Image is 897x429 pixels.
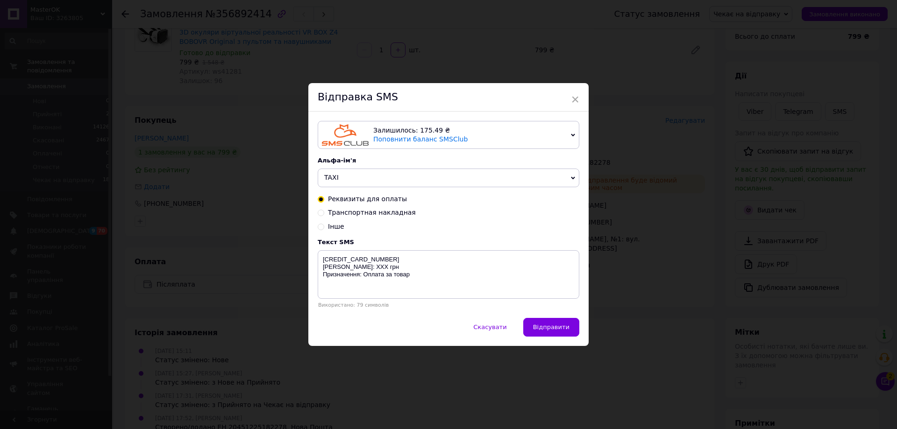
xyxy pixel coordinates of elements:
span: Інше [328,223,344,230]
span: Альфа-ім'я [318,157,356,164]
a: Поповнити баланс SMSClub [373,135,468,143]
div: Текст SMS [318,239,579,246]
span: Транспортная накладная [328,209,416,216]
button: Скасувати [463,318,516,337]
button: Відправити [523,318,579,337]
span: TAXI [324,174,339,181]
div: Відправка SMS [308,83,589,112]
div: Залишилось: 175.49 ₴ [373,126,567,135]
textarea: [CREDIT_CARD_NUMBER] [PERSON_NAME]: ХХХ грн Призначення: Оплата за товар [318,250,579,299]
span: Скасувати [473,324,506,331]
span: Відправити [533,324,570,331]
span: × [571,91,579,107]
span: Реквизиты для оплаты [328,195,407,203]
div: Використано: 79 символів [318,302,579,308]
